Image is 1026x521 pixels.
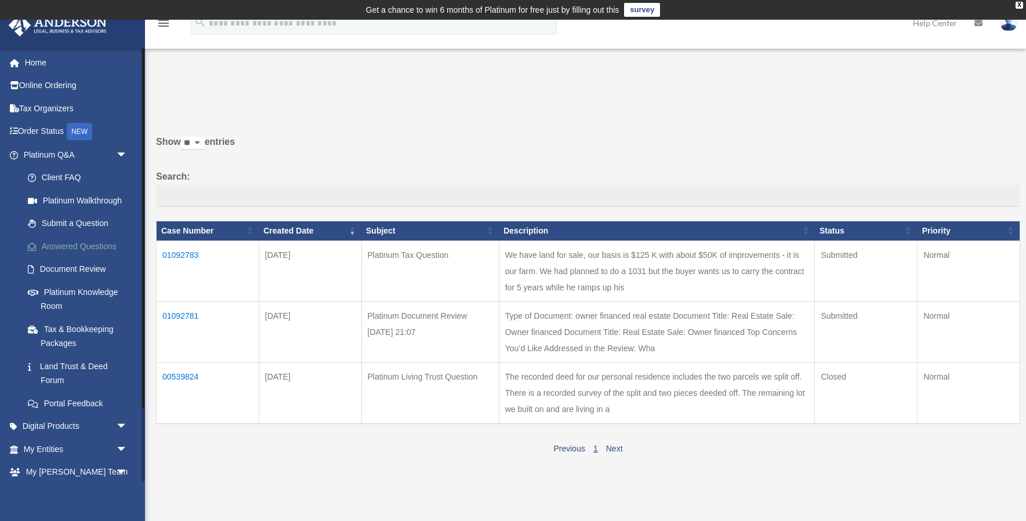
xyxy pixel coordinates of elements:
[361,241,499,301] td: Platinum Tax Question
[156,169,1020,207] label: Search:
[156,134,1020,162] label: Show entries
[8,120,145,144] a: Order StatusNEW
[259,362,361,424] td: [DATE]
[116,438,139,461] span: arrow_drop_down
[593,444,598,453] a: 1
[156,185,1020,207] input: Search:
[8,97,145,120] a: Tax Organizers
[259,221,361,241] th: Created Date: activate to sort column ascending
[16,166,145,190] a: Client FAQ
[5,14,110,37] img: Anderson Advisors Platinum Portal
[499,301,815,362] td: Type of Document: owner financed real estate Document Title: Real Estate Sale: Owner financed Doc...
[16,212,145,235] a: Submit a Question
[366,3,619,17] div: Get a chance to win 6 months of Platinum for free just by filling out this
[16,189,145,212] a: Platinum Walkthrough
[606,444,623,453] a: Next
[499,221,815,241] th: Description: activate to sort column ascending
[157,301,259,362] td: 01092781
[361,362,499,424] td: Platinum Living Trust Question
[157,20,171,30] a: menu
[181,137,205,150] select: Showentries
[624,3,660,17] a: survey
[116,461,139,484] span: arrow_drop_down
[8,74,145,97] a: Online Ordering
[116,415,139,439] span: arrow_drop_down
[918,362,1020,424] td: Normal
[1016,2,1023,9] div: close
[116,143,139,167] span: arrow_drop_down
[16,355,145,392] a: Land Trust & Deed Forum
[16,280,145,318] a: Platinum Knowledge Room
[815,241,918,301] td: Submitted
[815,301,918,362] td: Submitted
[499,241,815,301] td: We have land for sale, our basis is $125 K with about $50K of improvements - it is our farm. We h...
[16,392,145,415] a: Portal Feedback
[1000,14,1017,31] img: User Pic
[815,221,918,241] th: Status: activate to sort column ascending
[157,362,259,424] td: 00539824
[553,444,585,453] a: Previous
[259,241,361,301] td: [DATE]
[157,241,259,301] td: 01092783
[67,123,92,140] div: NEW
[8,143,145,166] a: Platinum Q&Aarrow_drop_down
[16,318,145,355] a: Tax & Bookkeeping Packages
[157,16,171,30] i: menu
[361,221,499,241] th: Subject: activate to sort column ascending
[259,301,361,362] td: [DATE]
[8,51,145,74] a: Home
[361,301,499,362] td: Platinum Document Review [DATE] 21:07
[918,221,1020,241] th: Priority: activate to sort column ascending
[499,362,815,424] td: The recorded deed for our personal residence includes the two parcels we split off. There is a re...
[8,438,145,461] a: My Entitiesarrow_drop_down
[8,461,145,484] a: My [PERSON_NAME] Teamarrow_drop_down
[918,301,1020,362] td: Normal
[157,221,259,241] th: Case Number: activate to sort column ascending
[8,415,145,438] a: Digital Productsarrow_drop_down
[16,235,145,258] a: Answered Questions
[16,258,145,281] a: Document Review
[194,16,206,28] i: search
[815,362,918,424] td: Closed
[918,241,1020,301] td: Normal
